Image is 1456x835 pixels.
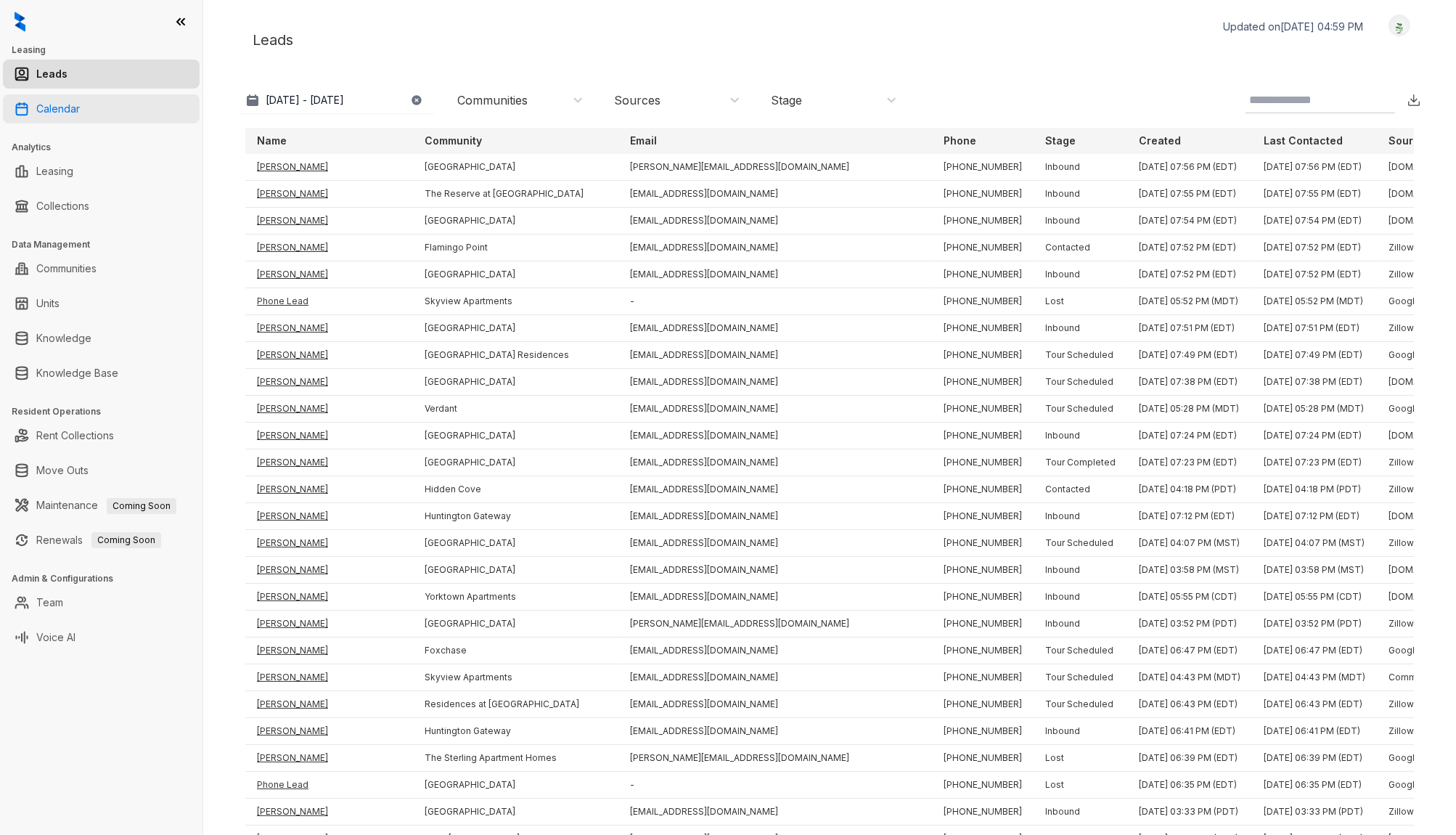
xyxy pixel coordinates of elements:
[1127,718,1252,745] td: [DATE] 06:41 PM (EDT)
[1034,208,1127,235] td: Inbound
[1127,530,1252,557] td: [DATE] 04:07 PM (MST)
[1034,799,1127,826] td: Inbound
[932,691,1034,718] td: [PHONE_NUMBER]
[3,421,200,450] li: Rent Collections
[618,799,932,826] td: [EMAIL_ADDRESS][DOMAIN_NAME]
[1127,208,1252,235] td: [DATE] 07:54 PM (EDT)
[413,181,618,208] td: The Reserve at [GEOGRAPHIC_DATA]
[932,664,1034,691] td: [PHONE_NUMBER]
[3,94,200,123] li: Calendar
[245,638,413,664] td: [PERSON_NAME]
[932,530,1034,557] td: [PHONE_NUMBER]
[12,141,203,154] h3: Analytics
[618,369,932,396] td: [EMAIL_ADDRESS][DOMAIN_NAME]
[1379,94,1391,106] img: SearchIcon
[618,745,932,772] td: [PERSON_NAME][EMAIL_ADDRESS][DOMAIN_NAME]
[944,134,976,148] p: Phone
[413,611,618,638] td: [GEOGRAPHIC_DATA]
[245,208,413,235] td: [PERSON_NAME]
[1127,691,1252,718] td: [DATE] 06:43 PM (EDT)
[1034,154,1127,181] td: Inbound
[245,476,413,503] td: [PERSON_NAME]
[1223,20,1363,34] p: Updated on [DATE] 04:59 PM
[1034,745,1127,772] td: Lost
[1127,423,1252,449] td: [DATE] 07:24 PM (EDT)
[1127,503,1252,530] td: [DATE] 07:12 PM (EDT)
[771,92,802,108] div: Stage
[932,288,1034,315] td: [PHONE_NUMBER]
[932,638,1034,664] td: [PHONE_NUMBER]
[245,369,413,396] td: [PERSON_NAME]
[618,691,932,718] td: [EMAIL_ADDRESS][DOMAIN_NAME]
[1034,342,1127,369] td: Tour Scheduled
[245,745,413,772] td: [PERSON_NAME]
[36,254,97,283] a: Communities
[413,396,618,423] td: Verdant
[1252,369,1377,396] td: [DATE] 07:38 PM (EDT)
[36,60,68,89] a: Leads
[413,208,618,235] td: [GEOGRAPHIC_DATA]
[1127,799,1252,826] td: [DATE] 03:33 PM (PDT)
[618,261,932,288] td: [EMAIL_ADDRESS][DOMAIN_NAME]
[245,342,413,369] td: [PERSON_NAME]
[413,691,618,718] td: Residences at [GEOGRAPHIC_DATA]
[1034,476,1127,503] td: Contacted
[1034,584,1127,611] td: Inbound
[413,557,618,584] td: [GEOGRAPHIC_DATA]
[1252,154,1377,181] td: [DATE] 07:56 PM (EDT)
[932,449,1034,476] td: [PHONE_NUMBER]
[12,405,203,418] h3: Resident Operations
[932,718,1034,745] td: [PHONE_NUMBER]
[932,476,1034,503] td: [PHONE_NUMBER]
[1388,134,1426,148] p: Source
[1127,557,1252,584] td: [DATE] 03:58 PM (MST)
[932,799,1034,826] td: [PHONE_NUMBER]
[36,324,91,353] a: Knowledge
[1389,18,1410,33] img: UserAvatar
[12,44,203,57] h3: Leasing
[1252,396,1377,423] td: [DATE] 05:28 PM (MDT)
[1034,530,1127,557] td: Tour Scheduled
[413,261,618,288] td: [GEOGRAPHIC_DATA]
[3,324,200,353] li: Knowledge
[36,157,73,186] a: Leasing
[266,93,344,107] p: [DATE] - [DATE]
[1252,342,1377,369] td: [DATE] 07:49 PM (EDT)
[618,449,932,476] td: [EMAIL_ADDRESS][DOMAIN_NAME]
[413,638,618,664] td: Foxchase
[245,315,413,342] td: [PERSON_NAME]
[1034,369,1127,396] td: Tour Scheduled
[257,134,287,148] p: Name
[932,423,1034,449] td: [PHONE_NUMBER]
[1252,772,1377,799] td: [DATE] 06:35 PM (EDT)
[1034,772,1127,799] td: Lost
[1034,288,1127,315] td: Lost
[1127,476,1252,503] td: [DATE] 04:18 PM (PDT)
[932,235,1034,261] td: [PHONE_NUMBER]
[618,423,932,449] td: [EMAIL_ADDRESS][DOMAIN_NAME]
[932,315,1034,342] td: [PHONE_NUMBER]
[618,611,932,638] td: [PERSON_NAME][EMAIL_ADDRESS][DOMAIN_NAME]
[3,456,200,485] li: Move Outs
[413,772,618,799] td: [GEOGRAPHIC_DATA]
[413,503,618,530] td: Huntington Gateway
[1127,261,1252,288] td: [DATE] 07:52 PM (EDT)
[413,342,618,369] td: [GEOGRAPHIC_DATA] Residences
[36,359,118,388] a: Knowledge Base
[1252,557,1377,584] td: [DATE] 03:58 PM (MST)
[1034,718,1127,745] td: Inbound
[1127,154,1252,181] td: [DATE] 07:56 PM (EDT)
[932,208,1034,235] td: [PHONE_NUMBER]
[1034,557,1127,584] td: Inbound
[618,315,932,342] td: [EMAIL_ADDRESS][DOMAIN_NAME]
[1127,396,1252,423] td: [DATE] 05:28 PM (MDT)
[245,396,413,423] td: [PERSON_NAME]
[413,315,618,342] td: [GEOGRAPHIC_DATA]
[1407,93,1421,107] img: Download
[1252,181,1377,208] td: [DATE] 07:55 PM (EDT)
[36,289,60,318] a: Units
[618,664,932,691] td: [EMAIL_ADDRESS][DOMAIN_NAME]
[618,718,932,745] td: [EMAIL_ADDRESS][DOMAIN_NAME]
[3,491,200,520] li: Maintenance
[238,15,1421,65] div: Leads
